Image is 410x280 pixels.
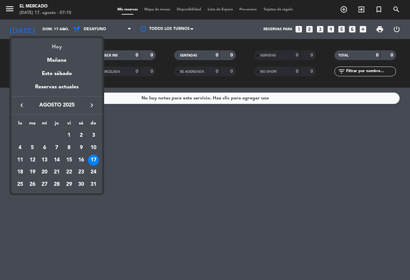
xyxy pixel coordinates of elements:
div: 30 [76,179,87,190]
td: 25 de agosto de 2025 [14,178,26,191]
div: 20 [39,167,50,178]
td: 9 de agosto de 2025 [75,142,88,154]
div: 26 [27,179,38,190]
div: 6 [39,142,50,153]
div: 31 [88,179,99,190]
div: 19 [27,167,38,178]
div: 2 [76,130,87,141]
td: 15 de agosto de 2025 [63,154,75,166]
th: martes [26,120,39,130]
td: 12 de agosto de 2025 [26,154,39,166]
div: Este sábado [11,65,102,83]
div: 23 [76,167,87,178]
div: 3 [88,130,99,141]
td: 31 de agosto de 2025 [87,178,100,191]
td: 7 de agosto de 2025 [51,142,63,154]
div: 1 [64,130,75,141]
span: agosto 2025 [28,101,86,109]
td: 16 de agosto de 2025 [75,154,88,166]
td: 24 de agosto de 2025 [87,166,100,178]
td: 2 de agosto de 2025 [75,129,88,142]
div: Reservas actuales [11,83,102,96]
button: keyboard_arrow_right [86,101,98,109]
div: 12 [27,155,38,166]
div: 22 [64,167,75,178]
div: 29 [64,179,75,190]
td: 20 de agosto de 2025 [38,166,51,178]
td: 4 de agosto de 2025 [14,142,26,154]
th: jueves [51,120,63,130]
div: Hoy [11,38,102,51]
button: keyboard_arrow_left [16,101,28,109]
td: 29 de agosto de 2025 [63,178,75,191]
td: 18 de agosto de 2025 [14,166,26,178]
td: 17 de agosto de 2025 [87,154,100,166]
td: 5 de agosto de 2025 [26,142,39,154]
div: 8 [64,142,75,153]
th: viernes [63,120,75,130]
td: 1 de agosto de 2025 [63,129,75,142]
div: 4 [15,142,26,153]
i: keyboard_arrow_left [18,101,26,109]
td: 23 de agosto de 2025 [75,166,88,178]
td: 14 de agosto de 2025 [51,154,63,166]
div: 10 [88,142,99,153]
td: 19 de agosto de 2025 [26,166,39,178]
th: sábado [75,120,88,130]
div: Mañana [11,51,102,65]
td: 28 de agosto de 2025 [51,178,63,191]
i: keyboard_arrow_right [88,101,96,109]
div: 21 [51,167,62,178]
td: 6 de agosto de 2025 [38,142,51,154]
div: 11 [15,155,26,166]
div: 18 [15,167,26,178]
th: miércoles [38,120,51,130]
div: 5 [27,142,38,153]
div: 14 [51,155,62,166]
td: 8 de agosto de 2025 [63,142,75,154]
td: 3 de agosto de 2025 [87,129,100,142]
td: 21 de agosto de 2025 [51,166,63,178]
th: lunes [14,120,26,130]
div: 25 [15,179,26,190]
div: 17 [88,155,99,166]
td: 26 de agosto de 2025 [26,178,39,191]
div: 13 [39,155,50,166]
div: 15 [64,155,75,166]
th: domingo [87,120,100,130]
td: AGO. [14,129,63,142]
div: 28 [51,179,62,190]
td: 27 de agosto de 2025 [38,178,51,191]
td: 13 de agosto de 2025 [38,154,51,166]
td: 11 de agosto de 2025 [14,154,26,166]
div: 16 [76,155,87,166]
div: 27 [39,179,50,190]
td: 10 de agosto de 2025 [87,142,100,154]
div: 9 [76,142,87,153]
div: 24 [88,167,99,178]
div: 7 [51,142,62,153]
td: 30 de agosto de 2025 [75,178,88,191]
td: 22 de agosto de 2025 [63,166,75,178]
